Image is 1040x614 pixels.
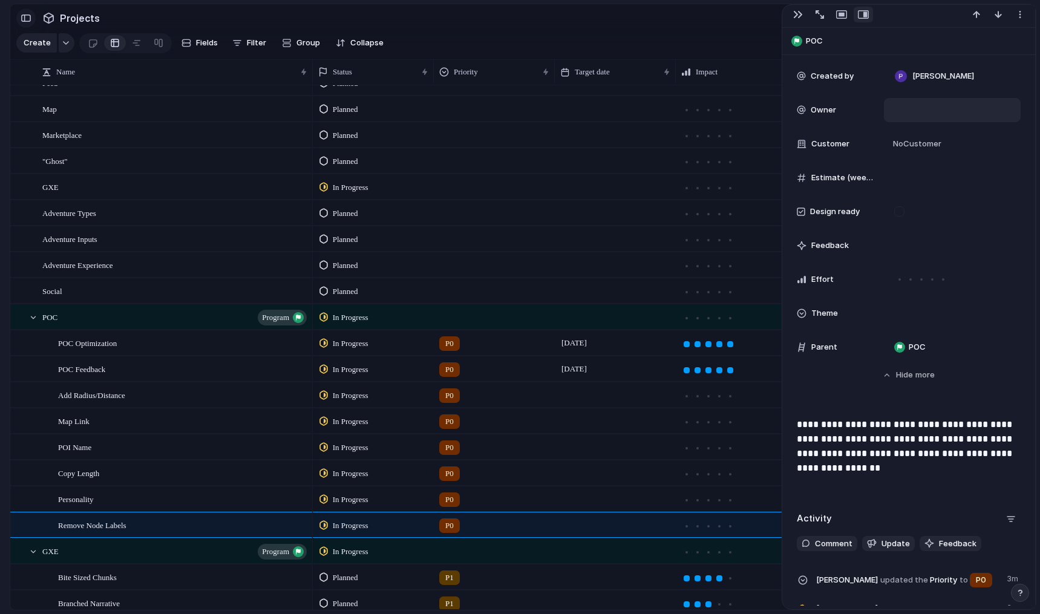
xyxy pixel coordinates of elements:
span: In Progress [333,468,368,480]
span: In Progress [333,390,368,402]
span: GXE [42,544,59,558]
span: Add Radius/Distance [58,388,125,402]
span: Planned [333,572,358,584]
span: Remove Node Labels [58,518,126,532]
span: Map [42,102,57,116]
button: Comment [797,536,857,552]
span: P1 [445,572,454,584]
span: In Progress [333,181,368,194]
button: program [258,310,307,325]
span: P0 [445,390,454,402]
span: In Progress [333,494,368,506]
span: Comment [815,538,852,550]
button: Feedback [920,536,981,552]
span: P0 [445,468,454,480]
span: In Progress [333,520,368,532]
span: Design ready [810,206,860,218]
span: POC [909,341,926,353]
button: Create [16,33,57,53]
button: Collapse [331,33,388,53]
span: Marketplace [42,128,82,142]
button: Group [276,33,326,53]
h2: Activity [797,512,832,526]
span: Projects [57,7,102,29]
span: Fields [196,37,218,49]
span: Estimate (weeks) [811,172,874,184]
span: Status [333,66,352,78]
span: GXE [42,180,59,194]
span: No Customer [889,138,941,150]
span: Planned [333,155,358,168]
span: POC [42,310,57,324]
span: Name [56,66,75,78]
span: Adventure Types [42,206,96,220]
span: Map Link [58,414,90,428]
span: [PERSON_NAME] [816,574,878,586]
span: In Progress [333,338,368,350]
span: 3m [1007,570,1021,585]
span: Planned [333,286,358,298]
span: P0 [445,364,454,376]
span: [PERSON_NAME] [912,70,974,82]
span: POC Optimization [58,336,117,350]
span: In Progress [333,442,368,454]
span: to [960,574,968,586]
span: P0 [445,520,454,532]
span: Bite Sized Chunks [58,570,117,584]
span: Parent [811,341,837,353]
button: Hidemore [797,364,1021,386]
span: Create [24,37,51,49]
span: [DATE] [558,336,590,350]
span: program [262,309,289,326]
span: Planned [333,129,358,142]
span: Target date [575,66,610,78]
span: P0 [445,442,454,454]
span: Copy Length [58,466,99,480]
span: "Ghost" [42,154,68,168]
span: Collapse [350,37,384,49]
button: Filter [227,33,271,53]
span: 3m [1007,599,1021,614]
button: program [258,544,307,560]
span: Filter [247,37,266,49]
span: In Progress [333,364,368,376]
span: In Progress [333,312,368,324]
span: P0 [445,494,454,506]
button: Update [862,536,915,552]
span: Theme [811,307,838,319]
span: Personality [58,492,94,506]
span: Social [42,284,62,298]
span: POC Feedback [58,362,105,376]
span: Planned [333,234,358,246]
span: P0 [445,338,454,350]
span: Owner [811,104,836,116]
span: Created by [811,70,854,82]
span: program [262,543,289,560]
span: Priority [454,66,478,78]
span: POI Name [58,440,91,454]
span: Group [296,37,320,49]
span: Effort [811,273,834,286]
button: Fields [177,33,223,53]
span: P0 [445,416,454,428]
span: Adventure Experience [42,258,113,272]
span: In Progress [333,416,368,428]
span: [DATE] [558,362,590,376]
span: In Progress [333,546,368,558]
span: Priority [816,570,999,589]
button: POC [788,31,1030,51]
span: Branched Narrative [58,596,120,610]
span: Feedback [939,538,976,550]
span: Adventure Inputs [42,232,97,246]
span: more [915,369,935,381]
span: P0 [976,574,986,586]
span: Customer [811,138,849,150]
span: Planned [333,598,358,610]
span: Feedback [811,240,849,252]
span: P1 [445,598,454,610]
span: Update [881,538,910,550]
span: Planned [333,207,358,220]
span: Impact [696,66,718,78]
span: Planned [333,260,358,272]
span: updated the [880,574,928,586]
